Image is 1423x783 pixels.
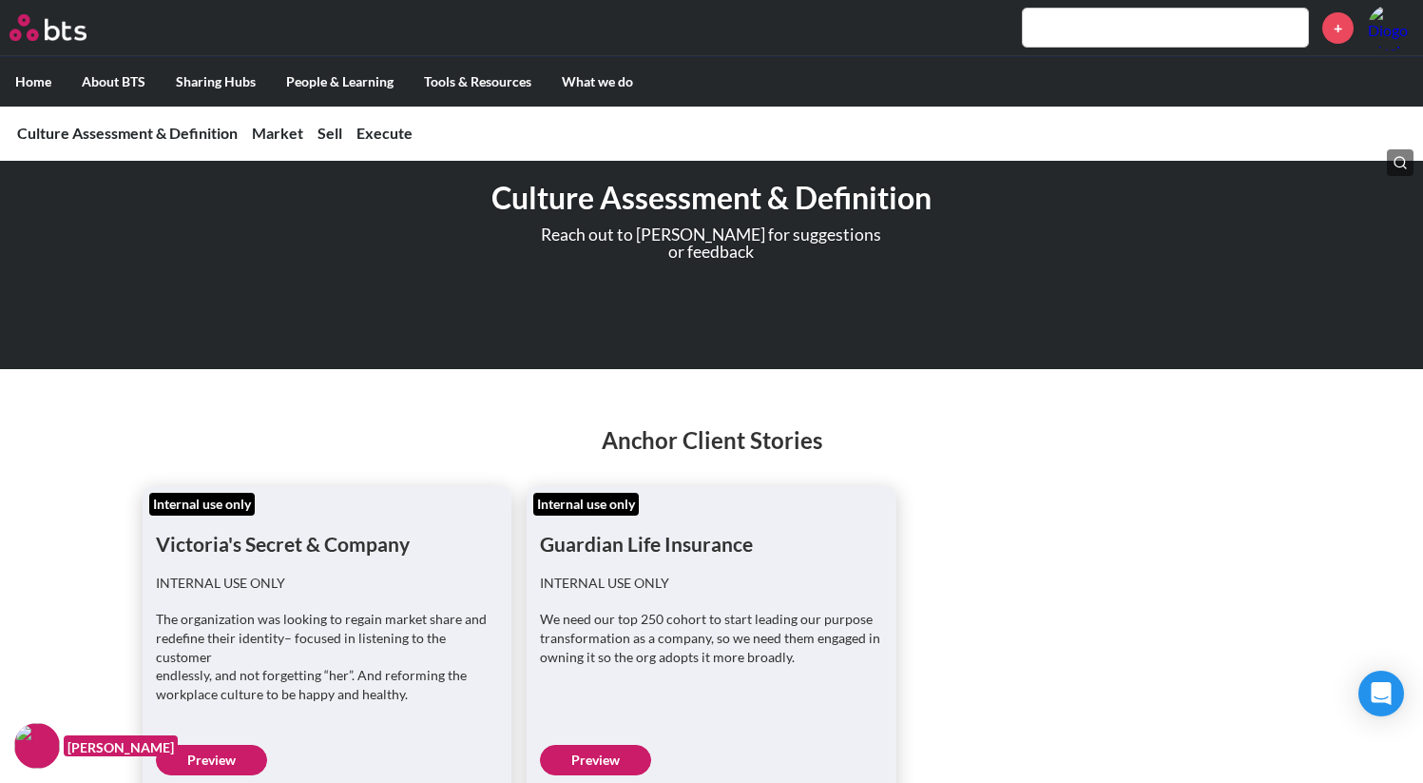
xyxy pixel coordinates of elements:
label: Sharing Hubs [161,57,271,107]
a: Profile [1368,5,1413,50]
a: Execute [356,124,413,142]
figcaption: [PERSON_NAME] [64,735,178,757]
p: INTERNAL USE ONLY [156,574,499,593]
a: Preview [156,745,267,775]
div: Internal use only [149,493,255,516]
p: The organization was looking to regain market share and redefine their identity– focused in liste... [156,610,499,703]
a: Market [252,124,303,142]
p: We need our top 250 cohort to start leading our purpose transformation as a company, so we need t... [540,610,883,666]
label: Tools & Resources [409,57,547,107]
div: Open Intercom Messenger [1358,671,1404,716]
img: F [14,723,60,769]
div: Internal use only [533,493,639,516]
p: INTERNAL USE ONLY [540,574,883,593]
h1: Victoria's Secret & Company [156,499,499,558]
img: BTS Logo [10,14,87,41]
label: People & Learning [271,57,409,107]
img: Diogo Maciel [1368,5,1413,50]
p: Reach out to [PERSON_NAME] for suggestions or feedback [535,226,887,260]
label: What we do [547,57,648,107]
h1: Guardian Life Insurance [540,499,883,558]
a: Culture Assessment & Definition [17,124,238,142]
h1: Culture Assessment & Definition [491,177,932,220]
a: Preview [540,745,651,775]
label: About BTS [67,57,161,107]
a: + [1322,12,1354,44]
a: Go home [10,14,122,41]
a: Sell [317,124,342,142]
